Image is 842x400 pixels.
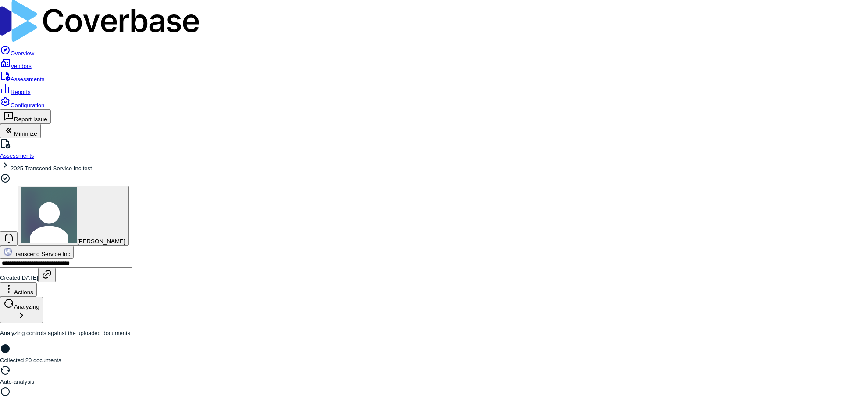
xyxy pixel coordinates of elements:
[11,165,92,172] span: 2025 Transcend Service Inc test
[4,247,12,256] img: https://transcendservice.com/
[77,238,125,245] span: [PERSON_NAME]
[38,268,56,282] button: Copy link
[18,186,129,246] button: Nic Weilbacher avatar[PERSON_NAME]
[21,187,77,243] img: Nic Weilbacher avatar
[4,298,39,310] div: Analyzing
[12,251,70,257] span: Transcend Service Inc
